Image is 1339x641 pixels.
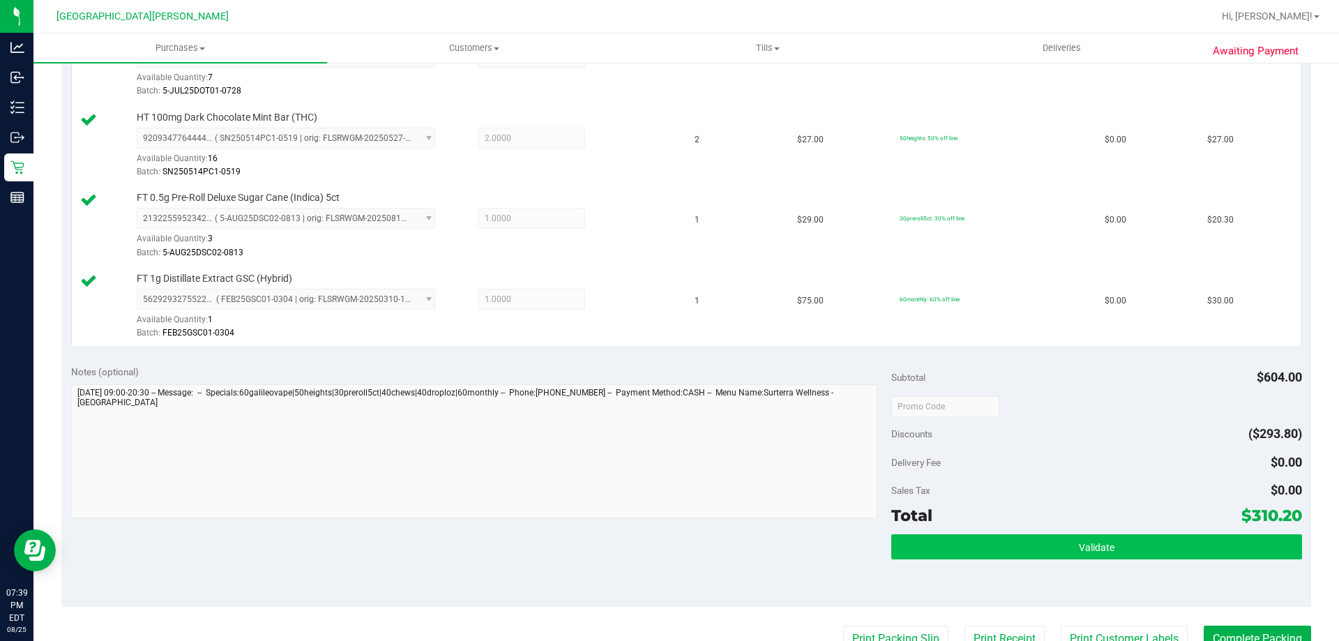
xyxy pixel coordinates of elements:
span: FT 0.5g Pre-Roll Deluxe Sugar Cane (Indica) 5ct [137,191,340,204]
span: [GEOGRAPHIC_DATA][PERSON_NAME] [56,10,229,22]
span: 30preroll5ct: 30% off line [900,215,964,222]
span: $0.00 [1271,483,1302,497]
span: $27.00 [797,133,824,146]
span: 1 [208,315,213,324]
p: 08/25 [6,624,27,635]
span: $0.00 [1105,213,1126,227]
div: Available Quantity: [137,149,451,176]
span: 50heights: 50% off line [900,135,958,142]
span: $30.00 [1207,294,1234,308]
span: $0.00 [1105,294,1126,308]
a: Purchases [33,33,327,63]
span: 5-JUL25DOT01-0728 [162,86,241,96]
span: $0.00 [1105,133,1126,146]
inline-svg: Inbound [10,70,24,84]
span: $27.00 [1207,133,1234,146]
span: Purchases [33,42,327,54]
span: FEB25GSC01-0304 [162,328,234,338]
button: Validate [891,534,1301,559]
span: 7 [208,73,213,82]
div: Available Quantity: [137,68,451,95]
span: Total [891,506,932,525]
span: $310.20 [1241,506,1302,525]
a: Deliveries [915,33,1209,63]
div: Available Quantity: [137,310,451,337]
span: Sales Tax [891,485,930,496]
span: $75.00 [797,294,824,308]
span: 1 [695,294,699,308]
div: Available Quantity: [137,229,451,256]
span: Batch: [137,328,160,338]
span: HT 100mg Dark Chocolate Mint Bar (THC) [137,111,317,124]
span: $0.00 [1271,455,1302,469]
span: ($293.80) [1248,426,1302,441]
span: Discounts [891,421,932,446]
inline-svg: Analytics [10,40,24,54]
inline-svg: Outbound [10,130,24,144]
span: Batch: [137,167,160,176]
span: 3 [208,234,213,243]
span: $29.00 [797,213,824,227]
span: Hi, [PERSON_NAME]! [1222,10,1312,22]
span: 60monthly: 60% off line [900,296,960,303]
span: Deliveries [1024,42,1100,54]
span: 16 [208,153,218,163]
p: 07:39 PM EDT [6,587,27,624]
inline-svg: Inventory [10,100,24,114]
span: Batch: [137,248,160,257]
span: Subtotal [891,372,925,383]
span: $604.00 [1257,370,1302,384]
input: Promo Code [891,396,999,417]
span: Delivery Fee [891,457,941,468]
span: Notes (optional) [71,366,139,377]
iframe: Resource center [14,529,56,571]
span: 1 [695,213,699,227]
span: Awaiting Payment [1213,43,1299,59]
inline-svg: Reports [10,190,24,204]
span: Batch: [137,86,160,96]
span: Customers [328,42,620,54]
a: Customers [327,33,621,63]
span: SN250514PC1-0519 [162,167,241,176]
span: 5-AUG25DSC02-0813 [162,248,243,257]
a: Tills [621,33,914,63]
span: $20.30 [1207,213,1234,227]
span: 2 [695,133,699,146]
span: FT 1g Distillate Extract GSC (Hybrid) [137,272,292,285]
inline-svg: Retail [10,160,24,174]
span: Tills [621,42,914,54]
span: Validate [1079,542,1114,553]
